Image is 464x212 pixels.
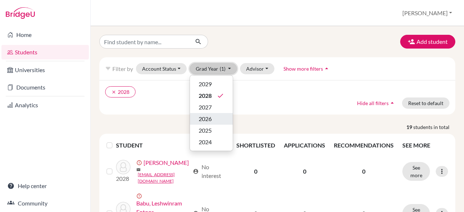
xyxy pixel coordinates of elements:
[136,167,141,172] span: mail
[1,63,89,77] a: Universities
[413,123,455,131] span: students in total
[190,125,233,136] button: 2025
[1,80,89,95] a: Documents
[357,100,389,106] span: Hide all filters
[190,78,233,90] button: 2029
[99,35,189,49] input: Find student by name...
[232,154,279,189] td: 0
[190,101,233,113] button: 2027
[1,45,89,59] a: Students
[136,193,144,199] span: error_outline
[193,163,228,180] div: No interest
[116,174,130,183] p: 2028
[136,63,187,74] button: Account Status
[199,80,212,88] span: 2029
[1,179,89,193] a: Help center
[116,160,130,174] img: Acharya, Dipesh
[190,75,233,151] div: Grad Year(1)
[193,169,199,174] span: account_circle
[402,97,449,109] button: Reset to default
[190,90,233,101] button: 2028done
[138,171,190,184] a: [EMAIL_ADDRESS][DOMAIN_NAME]
[389,99,396,107] i: arrow_drop_up
[399,6,455,20] button: [PERSON_NAME]
[351,97,402,109] button: Hide all filtersarrow_drop_up
[136,160,144,166] span: error_outline
[398,137,452,154] th: SEE MORE
[190,113,233,125] button: 2026
[105,86,136,97] button: clear2028
[334,167,394,176] p: 0
[112,65,133,72] span: Filter by
[111,90,116,95] i: clear
[6,7,35,19] img: Bridge-U
[279,137,330,154] th: APPLICATIONS
[232,137,279,154] th: SHORTLISTED
[188,137,232,154] th: PROFILE
[1,196,89,211] a: Community
[277,63,336,74] button: Show more filtersarrow_drop_up
[323,65,330,72] i: arrow_drop_up
[199,138,212,146] span: 2024
[240,63,274,74] button: Advisor
[116,137,188,154] th: STUDENT
[406,123,413,131] strong: 19
[199,103,212,112] span: 2027
[199,115,212,123] span: 2026
[220,66,225,72] span: (1)
[402,162,430,181] button: See more
[199,126,212,135] span: 2025
[1,28,89,42] a: Home
[283,66,323,72] span: Show more filters
[105,66,111,71] i: filter_list
[330,137,398,154] th: RECOMMENDATIONS
[217,92,224,99] i: done
[199,91,212,100] span: 2028
[400,35,455,49] button: Add student
[190,136,233,148] button: 2024
[190,63,237,74] button: Grad Year(1)
[279,154,330,189] td: 0
[144,158,189,167] a: [PERSON_NAME]
[1,98,89,112] a: Analytics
